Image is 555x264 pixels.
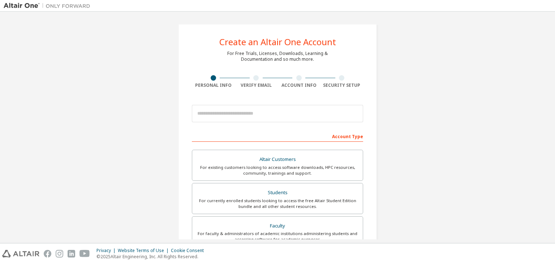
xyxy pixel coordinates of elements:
p: © 2025 Altair Engineering, Inc. All Rights Reserved. [96,254,208,260]
div: Altair Customers [197,154,358,165]
div: Create an Altair One Account [219,38,336,46]
img: altair_logo.svg [2,250,39,257]
div: Website Terms of Use [118,248,171,254]
div: For currently enrolled students looking to access the free Altair Student Edition bundle and all ... [197,198,358,209]
div: Cookie Consent [171,248,208,254]
img: youtube.svg [79,250,90,257]
div: For Free Trials, Licenses, Downloads, Learning & Documentation and so much more. [227,51,328,62]
div: Account Info [277,82,320,88]
div: Security Setup [320,82,363,88]
div: Privacy [96,248,118,254]
div: Students [197,188,358,198]
div: Verify Email [235,82,278,88]
div: For existing customers looking to access software downloads, HPC resources, community, trainings ... [197,165,358,176]
div: Account Type [192,130,363,142]
img: instagram.svg [56,250,63,257]
img: facebook.svg [44,250,51,257]
div: For faculty & administrators of academic institutions administering students and accessing softwa... [197,231,358,242]
img: Altair One [4,2,94,9]
div: Personal Info [192,82,235,88]
div: Faculty [197,221,358,231]
img: linkedin.svg [68,250,75,257]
